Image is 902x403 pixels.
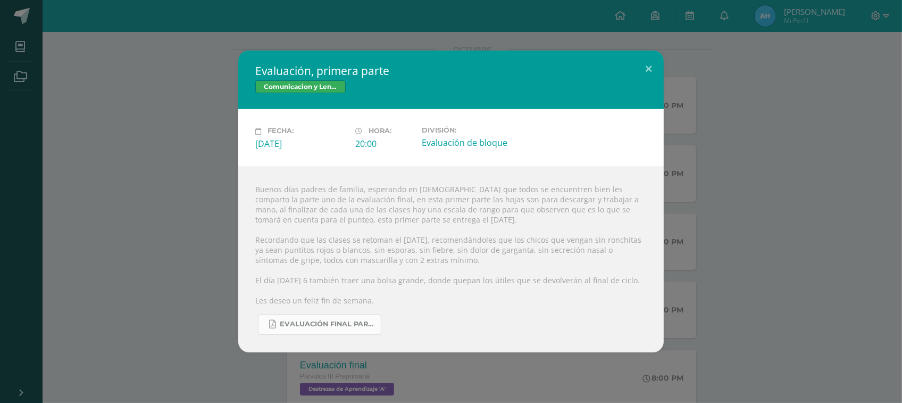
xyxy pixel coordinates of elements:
[422,126,513,134] label: División:
[268,127,294,135] span: Fecha:
[422,137,513,149] div: Evaluación de bloque
[238,167,664,352] div: Buenos días padres de familia, esperando en [DEMOGRAPHIC_DATA] que todos se encuentren bien les c...
[255,138,347,150] div: [DATE]
[369,127,391,135] span: Hora:
[280,320,375,328] span: Evaluación final parte uno.pdf
[633,51,664,87] button: Close (Esc)
[255,63,647,78] h2: Evaluación, primera parte
[355,138,413,150] div: 20:00
[258,314,381,335] a: Evaluación final parte uno.pdf
[255,80,346,93] span: Comunicacion y Lenguaje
